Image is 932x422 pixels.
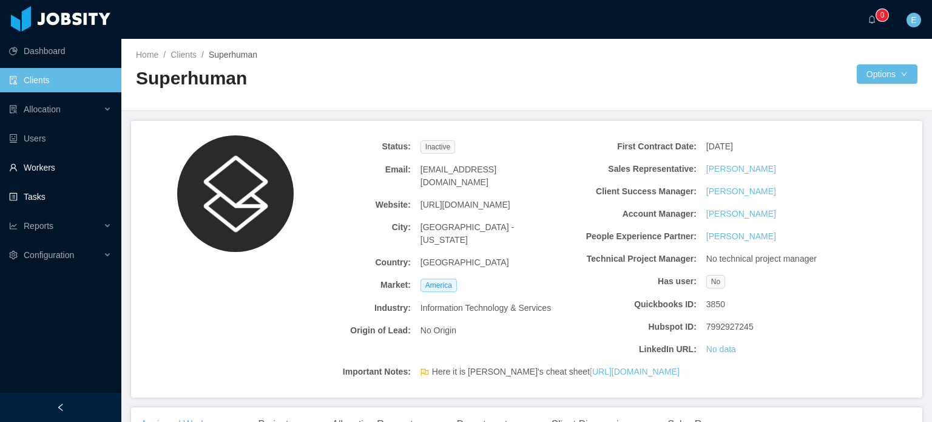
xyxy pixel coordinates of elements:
[277,140,411,153] b: Status:
[9,222,18,230] i: icon: line-chart
[163,50,166,60] span: /
[136,50,158,60] a: Home
[9,251,18,259] i: icon: setting
[706,163,776,175] a: [PERSON_NAME]
[911,13,916,27] span: E
[701,248,845,270] div: No technical project manager
[9,105,18,114] i: icon: solution
[277,279,411,291] b: Market:
[706,185,776,198] a: [PERSON_NAME]
[868,15,876,24] i: icon: bell
[277,256,411,269] b: Country:
[706,298,725,311] span: 3850
[706,275,725,288] span: No
[706,343,736,356] a: No data
[420,221,554,247] span: [GEOGRAPHIC_DATA] - [US_STATE]
[420,279,457,292] span: America
[420,199,510,211] span: [URL][DOMAIN_NAME]
[432,366,680,378] span: Here it is [PERSON_NAME]'s cheat sheet
[590,367,680,376] a: [URL][DOMAIN_NAME]
[24,221,53,231] span: Reports
[706,208,776,220] a: [PERSON_NAME]
[277,199,411,211] b: Website:
[201,50,204,60] span: /
[420,368,429,381] span: flag
[420,163,554,189] span: [EMAIL_ADDRESS][DOMAIN_NAME]
[136,66,527,91] h2: Superhuman
[701,135,845,158] div: [DATE]
[9,155,112,180] a: icon: userWorkers
[563,163,697,175] b: Sales Representative:
[277,163,411,176] b: Email:
[171,50,197,60] a: Clients
[9,39,112,63] a: icon: pie-chartDashboard
[563,230,697,243] b: People Experience Partner:
[420,324,456,337] span: No Origin
[420,256,509,269] span: [GEOGRAPHIC_DATA]
[857,64,917,84] button: Optionsicon: down
[277,324,411,337] b: Origin of Lead:
[563,275,697,288] b: Has user:
[563,298,697,311] b: Quickbooks ID:
[563,208,697,220] b: Account Manager:
[420,140,455,154] span: Inactive
[706,230,776,243] a: [PERSON_NAME]
[876,9,888,21] sup: 0
[209,50,257,60] span: Superhuman
[563,185,697,198] b: Client Success Manager:
[420,302,551,315] span: Information Technology & Services
[277,302,411,315] b: Industry:
[563,321,697,333] b: Hubspot ID:
[9,68,112,92] a: icon: auditClients
[177,135,294,252] img: e4be9c00-f0d2-11ed-baa7-7351e1e51f5a_64625c938d52e-400w.png
[277,221,411,234] b: City:
[563,343,697,356] b: LinkedIn URL:
[9,126,112,151] a: icon: robotUsers
[24,250,74,260] span: Configuration
[563,140,697,153] b: First Contract Date:
[24,104,61,114] span: Allocation
[277,366,411,378] b: Important Notes:
[563,253,697,265] b: Technical Project Manager:
[706,321,754,333] span: 7992927245
[9,185,112,209] a: icon: profileTasks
